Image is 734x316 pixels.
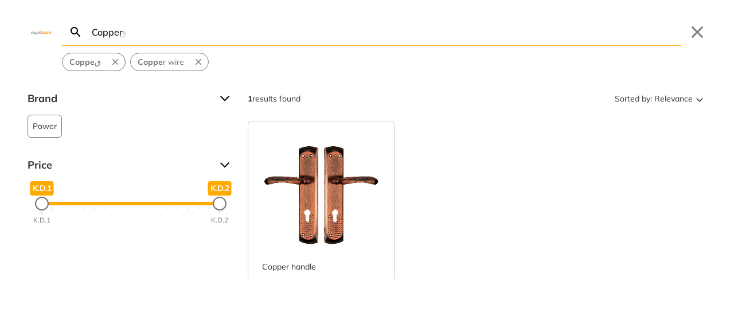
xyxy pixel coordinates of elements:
[213,197,227,210] div: Maximum Price
[131,53,191,71] button: Select suggestion: Copper wire
[110,57,120,67] svg: Remove suggestion: Coppeق
[193,57,204,67] svg: Remove suggestion: Copper wire
[248,89,300,108] div: results found
[69,57,95,67] strong: Coppe
[108,53,125,71] button: Remove suggestion: Coppeق
[28,115,62,138] button: Power
[28,29,55,34] img: Close
[612,89,706,108] button: Sorted by:Relevance Sort
[28,89,211,108] span: Brand
[688,23,706,41] button: Close
[28,156,211,174] span: Price
[33,115,57,137] span: Power
[130,53,209,71] div: Suggestion: Copper wire
[693,92,706,106] svg: Sort
[138,57,163,67] strong: Coppe
[89,18,681,45] input: Search…
[191,53,208,71] button: Remove suggestion: Copper wire
[138,56,184,68] span: r wire
[248,93,252,104] strong: 1
[35,197,49,210] div: Minimum Price
[69,56,101,68] span: ق
[211,215,228,225] div: K.D.2
[63,53,108,71] button: Select suggestion: Coppeق
[654,89,693,108] span: Relevance
[62,53,126,71] div: Suggestion: Coppeق
[33,215,50,225] div: K.D.1
[69,25,83,39] svg: Search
